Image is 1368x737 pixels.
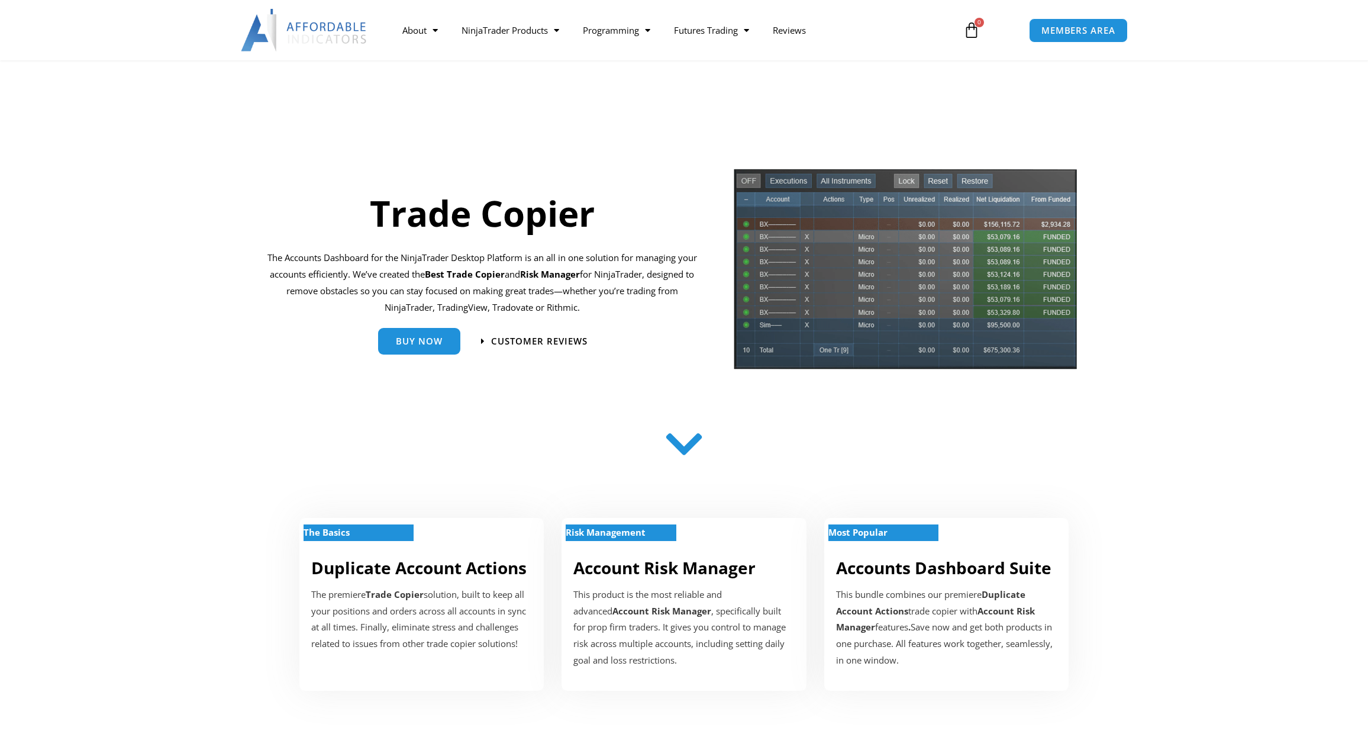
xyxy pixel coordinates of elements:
a: Reviews [761,17,818,44]
p: The premiere solution, built to keep all your positions and orders across all accounts in sync at... [311,587,532,652]
b: . [908,621,911,633]
a: Futures Trading [662,17,761,44]
a: Buy Now [378,328,460,355]
a: Duplicate Account Actions [311,556,527,579]
nav: Menu [391,17,949,44]
h1: Trade Copier [267,188,697,238]
a: About [391,17,450,44]
div: This bundle combines our premiere trade copier with features Save now and get both products in on... [836,587,1057,669]
span: Buy Now [396,337,443,346]
b: Best Trade Copier [425,268,505,280]
span: Customer Reviews [491,337,588,346]
a: Account Risk Manager [573,556,756,579]
img: tradecopier | Affordable Indicators – NinjaTrader [733,168,1078,379]
p: This product is the most reliable and advanced , specifically built for prop firm traders. It giv... [573,587,794,669]
strong: Most Popular [828,526,888,538]
strong: Risk Management [566,526,646,538]
strong: Account Risk Manager [612,605,711,617]
strong: Risk Manager [520,268,580,280]
span: 0 [975,18,984,27]
img: LogoAI | Affordable Indicators – NinjaTrader [241,9,368,52]
a: 0 [946,13,998,47]
strong: The Basics [304,526,350,538]
strong: Trade Copier [366,588,424,600]
a: Programming [571,17,662,44]
a: NinjaTrader Products [450,17,571,44]
a: Accounts Dashboard Suite [836,556,1051,579]
a: MEMBERS AREA [1029,18,1128,43]
p: The Accounts Dashboard for the NinjaTrader Desktop Platform is an all in one solution for managin... [267,250,697,316]
span: MEMBERS AREA [1041,26,1115,35]
b: Duplicate Account Actions [836,588,1025,617]
a: Customer Reviews [481,337,588,346]
b: Account Risk Manager [836,605,1035,633]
